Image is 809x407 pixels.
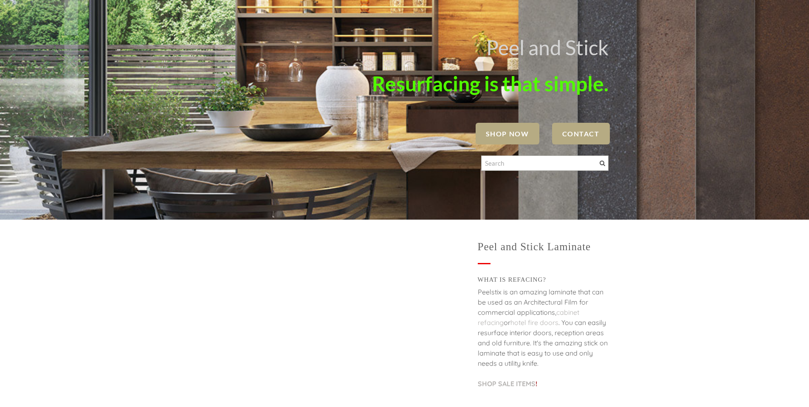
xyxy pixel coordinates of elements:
[476,123,539,144] a: SHOP NOW
[510,318,558,327] a: hotel fire doors
[481,155,609,171] input: Search
[372,71,609,96] font: Resurfacing is that simple.
[478,273,609,287] h2: WHAT IS REFACING?
[478,379,536,388] a: SHOP SALE ITEMS
[478,308,579,327] a: cabinet refacing
[478,287,609,397] div: Peelstix is an amazing laminate that can be used as an Architectural Film for commercial applicat...
[600,161,605,166] span: Search
[552,123,610,144] a: Contact
[478,237,609,257] h1: Peel and Stick Laminate
[486,35,609,59] font: Peel and Stick ​
[478,379,537,388] font: !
